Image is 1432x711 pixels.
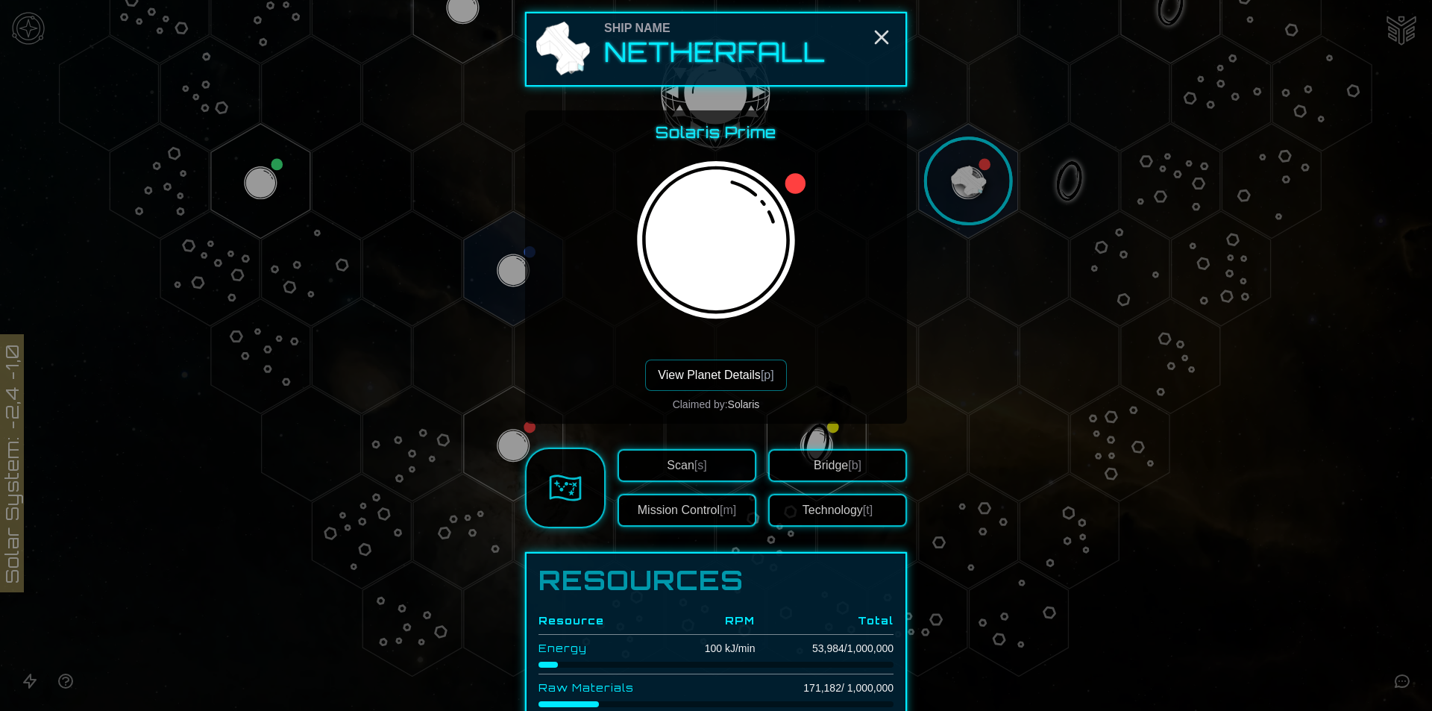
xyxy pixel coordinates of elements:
[755,674,894,702] td: 171,182 / 1,000,000
[538,674,672,702] td: Raw Materials
[667,459,706,472] span: Scan
[549,472,582,504] img: Sector
[673,110,860,315] img: Engineer Guild
[656,122,776,143] h3: Solaris Prime
[533,19,592,79] img: Ship Icon
[870,25,894,49] button: Close
[755,607,894,635] th: Total
[618,449,756,482] button: Scan[s]
[768,494,907,527] button: Technology[t]
[538,607,672,635] th: Resource
[538,566,894,595] h1: Resources
[768,449,907,482] button: Bridge[b]
[755,635,894,663] td: 53,984 / 1,000,000
[672,635,755,663] td: 100 kJ/min
[623,155,809,342] img: Solaris Prime
[848,459,861,472] span: [b]
[728,398,760,410] span: Solaris
[761,369,774,381] span: [p]
[538,635,672,663] td: Energy
[863,504,873,516] span: [t]
[618,494,756,527] button: Mission Control[m]
[672,607,755,635] th: RPM
[645,360,786,391] button: View Planet Details[p]
[694,459,707,472] span: [s]
[604,37,826,67] h2: Netherfall
[720,504,736,516] span: [m]
[673,397,760,412] div: Claimed by:
[604,19,826,37] div: Ship Name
